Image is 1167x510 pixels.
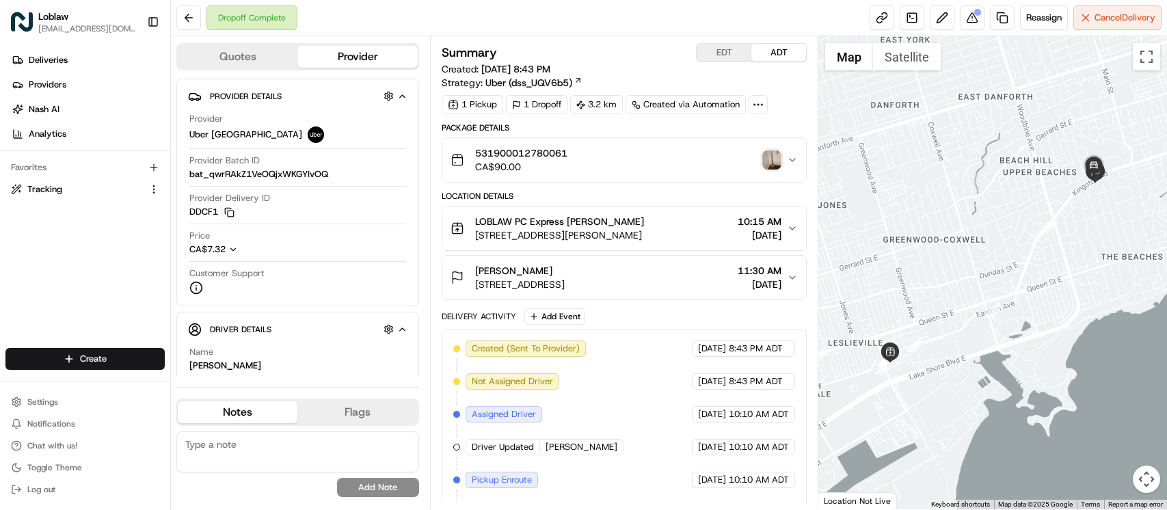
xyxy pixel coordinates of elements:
span: [PERSON_NAME] [475,264,552,278]
button: Toggle Theme [5,458,165,477]
span: [DATE] [698,375,726,388]
button: Provider [297,46,417,68]
button: Map camera controls [1133,466,1160,493]
button: Chat with us! [5,436,165,455]
span: Customer Support [189,267,265,280]
button: Provider Details [188,85,407,107]
span: [DATE] [738,228,781,242]
span: [STREET_ADDRESS][PERSON_NAME] [475,228,644,242]
span: Map data ©2025 Google [998,500,1073,508]
div: Delivery Activity [442,311,516,322]
div: 5 [877,352,892,367]
span: Not Assigned Driver [472,375,553,388]
div: 1 [811,347,827,362]
span: Provider [189,113,223,125]
span: [DATE] [698,474,726,486]
button: Flags [297,401,417,423]
span: Provider Details [210,91,282,102]
span: Driver Updated [472,441,534,453]
span: Tracking [27,183,62,196]
button: Toggle fullscreen view [1133,43,1160,70]
button: [EMAIL_ADDRESS][DOMAIN_NAME] [38,23,136,34]
h3: Summary [442,46,497,59]
button: LoblawLoblaw[EMAIL_ADDRESS][DOMAIN_NAME] [5,5,142,38]
div: 7 [985,302,1000,317]
span: Toggle Theme [27,462,82,473]
div: 3.2 km [570,95,623,114]
a: Open this area in Google Maps (opens a new window) [822,492,867,509]
span: CA$90.00 [475,160,567,174]
a: Terms [1081,500,1100,508]
span: Created: [442,62,550,76]
button: 531900012780061CA$90.00photo_proof_of_delivery image [442,138,806,182]
div: Favorites [5,157,165,178]
span: 8:43 PM ADT [729,343,783,355]
span: Pickup Enroute [472,474,532,486]
div: 6 [907,337,922,352]
button: Log out [5,480,165,499]
span: bat_qwrRAkZ1VeOQjxWKGYIvOQ [189,168,328,180]
span: Analytics [29,128,66,140]
span: Driver Details [210,324,271,335]
a: Providers [5,74,170,96]
button: Reassign [1020,5,1068,30]
button: Quotes [178,46,297,68]
button: Loblaw [38,10,68,23]
span: 10:10 AM ADT [729,474,789,486]
span: Uber (dss_UQV6b5) [485,76,572,90]
span: Notifications [27,418,75,429]
button: Keyboard shortcuts [931,500,990,509]
span: Log out [27,484,55,495]
span: Reassign [1026,12,1062,24]
div: Package Details [442,122,807,133]
span: 10:15 AM [738,215,781,228]
img: Google [822,492,867,509]
a: Tracking [11,183,143,196]
button: ADT [751,44,806,62]
span: 10:10 AM ADT [729,441,789,453]
button: Notifications [5,414,165,433]
button: Create [5,348,165,370]
span: Settings [27,397,58,407]
span: Deliveries [29,54,68,66]
span: Chat with us! [27,440,77,451]
img: Loblaw [11,11,33,33]
button: CancelDelivery [1073,5,1162,30]
button: Show satellite imagery [873,43,941,70]
span: Providers [29,79,66,91]
a: Report a map error [1108,500,1163,508]
span: Nash AI [29,103,59,116]
a: Analytics [5,123,170,145]
span: [DATE] [738,278,781,291]
span: Name [189,346,213,358]
div: Location Details [442,191,807,202]
img: photo_proof_of_delivery image [762,150,781,170]
span: [DATE] 8:43 PM [481,63,550,75]
span: Cancel Delivery [1095,12,1155,24]
span: Created (Sent To Provider) [472,343,580,355]
a: Created via Automation [626,95,746,114]
span: 8:43 PM ADT [729,375,783,388]
span: Assigned Driver [472,408,536,420]
button: Add Event [524,308,585,325]
span: [STREET_ADDRESS] [475,278,565,291]
span: 11:30 AM [738,264,781,278]
div: [PERSON_NAME] [189,360,261,372]
span: CA$7.32 [189,243,226,255]
div: 1 Pickup [442,95,503,114]
button: DDCF1 [189,206,234,218]
span: [DATE] [698,441,726,453]
div: 1 Dropoff [506,95,567,114]
span: Provider Batch ID [189,155,260,167]
span: [DATE] [698,408,726,420]
div: 2 [876,360,891,375]
a: Nash AI [5,98,170,120]
button: LOBLAW PC Express [PERSON_NAME][STREET_ADDRESS][PERSON_NAME]10:15 AM[DATE] [442,206,806,250]
button: Driver Details [188,318,407,340]
img: uber-new-logo.jpeg [308,126,324,143]
span: LOBLAW PC Express [PERSON_NAME] [475,215,644,228]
